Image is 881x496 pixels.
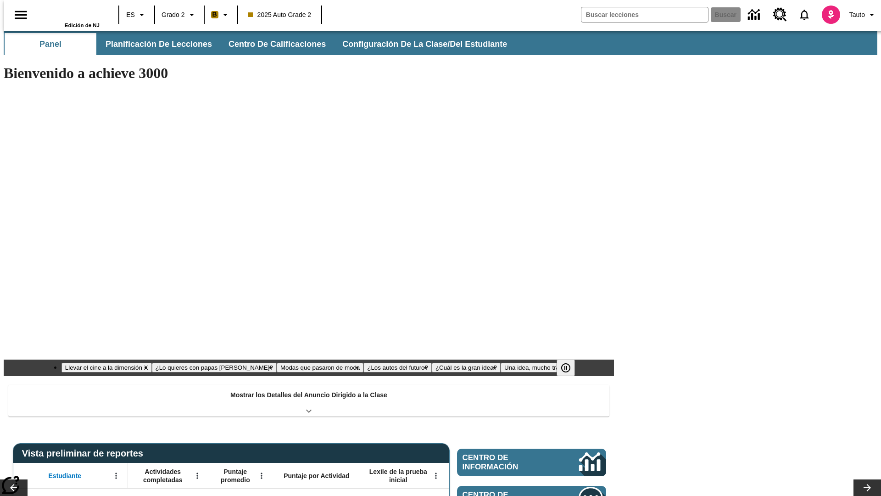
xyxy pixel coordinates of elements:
span: Estudiante [49,472,82,480]
span: Actividades completadas [133,468,193,484]
span: Lexile de la prueba inicial [365,468,432,484]
span: ES [126,10,135,20]
button: Panel [5,33,96,55]
button: Abrir menú [109,469,123,483]
button: Diapositiva 2 ¿Lo quieres con papas fritas? [152,363,277,372]
button: Diapositiva 1 Llevar el cine a la dimensión X [61,363,152,372]
a: Centro de recursos, Se abrirá en una pestaña nueva. [768,2,792,27]
img: avatar image [822,6,840,24]
span: Centro de información [463,453,548,472]
a: Centro de información [742,2,768,28]
div: Mostrar los Detalles del Anuncio Dirigido a la Clase [8,385,609,417]
button: Perfil/Configuración [846,6,881,23]
span: Edición de NJ [65,23,100,28]
button: Abrir menú [429,469,443,483]
span: Vista preliminar de reportes [22,448,148,459]
button: Abrir menú [255,469,268,483]
button: Lenguaje: ES, Selecciona un idioma [122,6,151,23]
a: Notificaciones [792,3,816,27]
input: Buscar campo [581,7,708,22]
span: Grado 2 [162,10,185,20]
a: Portada [40,4,100,23]
p: Mostrar los Detalles del Anuncio Dirigido a la Clase [230,390,387,400]
a: Centro de información [457,449,606,476]
button: Abrir menú [190,469,204,483]
button: Diapositiva 4 ¿Los autos del futuro? [363,363,432,372]
div: Pausar [557,360,584,376]
div: Subbarra de navegación [4,33,515,55]
button: Centro de calificaciones [221,33,333,55]
button: Boost El color de la clase es anaranjado claro. Cambiar el color de la clase. [207,6,234,23]
div: Portada [40,3,100,28]
button: Configuración de la clase/del estudiante [335,33,514,55]
div: Subbarra de navegación [4,31,877,55]
span: 2025 Auto Grade 2 [248,10,312,20]
button: Diapositiva 5 ¿Cuál es la gran idea? [432,363,501,372]
button: Diapositiva 6 Una idea, mucho trabajo [501,363,574,372]
span: Puntaje promedio [213,468,257,484]
span: B [212,9,217,20]
button: Escoja un nuevo avatar [816,3,846,27]
span: Puntaje por Actividad [284,472,349,480]
button: Carrusel de lecciones, seguir [853,479,881,496]
button: Abrir el menú lateral [7,1,34,28]
h1: Bienvenido a achieve 3000 [4,65,614,82]
span: Tauto [849,10,865,20]
button: Grado: Grado 2, Elige un grado [158,6,201,23]
button: Diapositiva 3 Modas que pasaron de moda [277,363,363,372]
button: Planificación de lecciones [98,33,219,55]
button: Pausar [557,360,575,376]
